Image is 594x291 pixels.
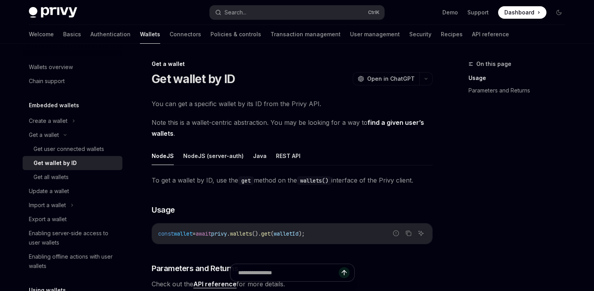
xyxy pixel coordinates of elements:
[504,9,534,16] span: Dashboard
[29,116,67,126] div: Create a wallet
[442,9,458,16] a: Demo
[441,25,463,44] a: Recipes
[297,176,331,185] code: wallets()
[34,144,104,154] div: Get user connected wallets
[476,59,511,69] span: On this page
[253,147,267,165] button: Java
[23,60,122,74] a: Wallets overview
[152,60,433,68] div: Get a wallet
[34,172,69,182] div: Get all wallets
[368,9,380,16] span: Ctrl K
[210,5,384,20] button: Search...CtrlK
[23,74,122,88] a: Chain support
[261,230,270,237] span: get
[391,228,401,238] button: Report incorrect code
[299,230,305,237] span: );
[227,230,230,237] span: .
[553,6,565,19] button: Toggle dark mode
[29,252,118,271] div: Enabling offline actions with user wallets
[152,117,433,139] span: Note this is a wallet-centric abstraction. You may be looking for a way to .
[29,25,54,44] a: Welcome
[23,142,122,156] a: Get user connected wallets
[225,8,246,17] div: Search...
[409,25,431,44] a: Security
[29,7,77,18] img: dark logo
[152,204,175,215] span: Usage
[152,98,433,109] span: You can get a specific wallet by its ID from the Privy API.
[29,76,65,86] div: Chain support
[270,25,341,44] a: Transaction management
[29,130,59,140] div: Get a wallet
[29,101,79,110] h5: Embedded wallets
[174,230,193,237] span: wallet
[23,212,122,226] a: Export a wallet
[29,201,66,210] div: Import a wallet
[158,230,174,237] span: const
[23,184,122,198] a: Update a wallet
[23,170,122,184] a: Get all wallets
[467,9,489,16] a: Support
[152,175,433,186] span: To get a wallet by ID, use the method on the interface of the Privy client.
[152,72,235,86] h1: Get wallet by ID
[270,230,274,237] span: (
[29,215,67,224] div: Export a wallet
[468,72,571,84] a: Usage
[416,228,426,238] button: Ask AI
[498,6,546,19] a: Dashboard
[210,25,261,44] a: Policies & controls
[276,147,301,165] button: REST API
[403,228,414,238] button: Copy the contents from the code block
[367,75,415,83] span: Open in ChatGPT
[193,230,196,237] span: =
[238,176,254,185] code: get
[29,229,118,247] div: Enabling server-side access to user wallets
[472,25,509,44] a: API reference
[211,230,227,237] span: privy
[339,267,350,278] button: Send message
[29,186,69,196] div: Update a wallet
[29,62,73,72] div: Wallets overview
[170,25,201,44] a: Connectors
[63,25,81,44] a: Basics
[183,147,244,165] button: NodeJS (server-auth)
[468,84,571,97] a: Parameters and Returns
[353,72,419,85] button: Open in ChatGPT
[252,230,261,237] span: ().
[230,230,252,237] span: wallets
[23,226,122,250] a: Enabling server-side access to user wallets
[196,230,211,237] span: await
[152,147,174,165] button: NodeJS
[274,230,299,237] span: walletId
[90,25,131,44] a: Authentication
[34,158,77,168] div: Get wallet by ID
[23,156,122,170] a: Get wallet by ID
[23,250,122,273] a: Enabling offline actions with user wallets
[140,25,160,44] a: Wallets
[350,25,400,44] a: User management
